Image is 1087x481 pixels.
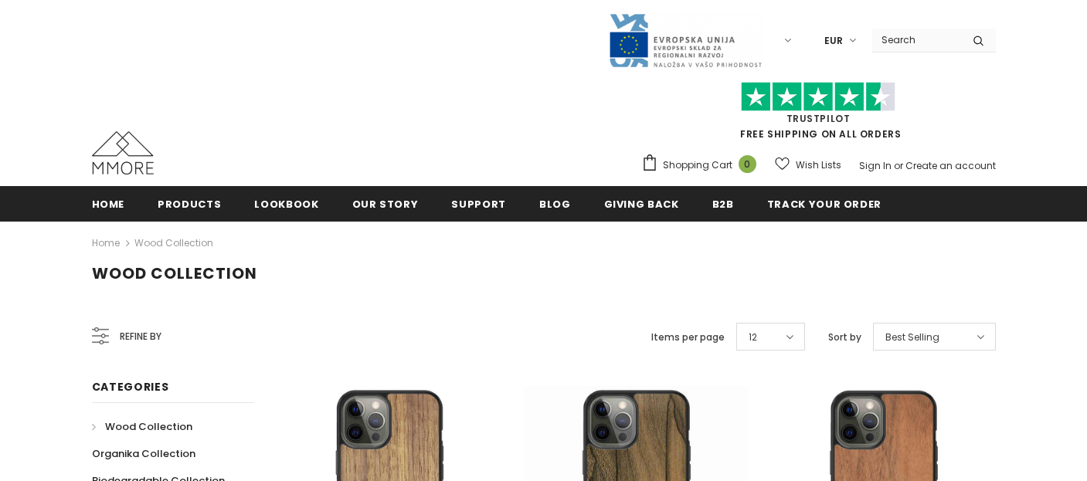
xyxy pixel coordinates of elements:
span: Refine by [120,328,161,345]
span: B2B [712,197,734,212]
span: Lookbook [254,197,318,212]
span: or [894,159,903,172]
span: Shopping Cart [663,158,732,173]
span: Best Selling [885,330,939,345]
a: Organika Collection [92,440,195,467]
a: Javni Razpis [608,33,763,46]
a: support [451,186,506,221]
span: Home [92,197,125,212]
a: Create an account [905,159,996,172]
span: 12 [749,330,757,345]
a: Lookbook [254,186,318,221]
span: Organika Collection [92,446,195,461]
a: Home [92,186,125,221]
a: Our Story [352,186,419,221]
a: B2B [712,186,734,221]
a: Wish Lists [775,151,841,178]
span: 0 [739,155,756,173]
a: Shopping Cart 0 [641,154,764,177]
img: MMORE Cases [92,131,154,174]
span: Track your order [767,197,881,212]
span: Wish Lists [796,158,841,173]
a: Trustpilot [786,112,851,125]
span: Products [158,197,221,212]
a: Sign In [859,159,892,172]
span: Giving back [604,197,679,212]
span: Our Story [352,197,419,212]
span: support [451,197,506,212]
a: Home [92,234,120,252]
img: Trust Pilot Stars [741,82,895,112]
img: Javni Razpis [608,12,763,69]
span: FREE SHIPPING ON ALL ORDERS [641,89,996,141]
label: Items per page [651,330,725,345]
a: Track your order [767,186,881,221]
span: Blog [539,197,571,212]
span: Wood Collection [92,263,257,284]
span: Categories [92,379,169,395]
span: EUR [824,33,843,49]
label: Sort by [828,330,861,345]
a: Wood Collection [92,413,192,440]
a: Blog [539,186,571,221]
a: Wood Collection [134,236,213,249]
span: Wood Collection [105,419,192,434]
a: Products [158,186,221,221]
a: Giving back [604,186,679,221]
input: Search Site [872,29,961,51]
